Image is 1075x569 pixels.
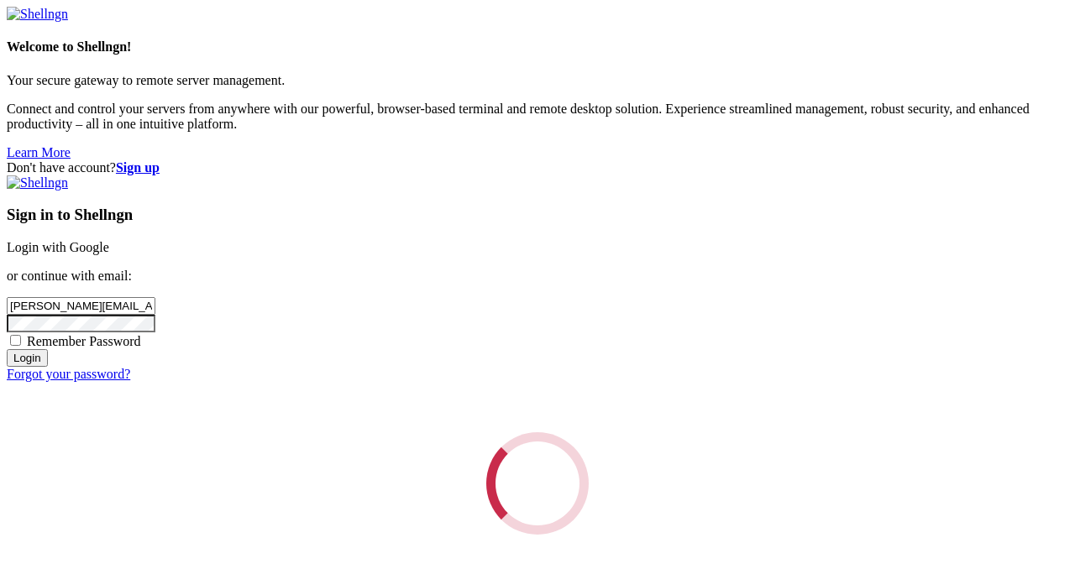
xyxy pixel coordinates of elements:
h4: Welcome to Shellngn! [7,39,1068,55]
div: Don't have account? [7,160,1068,175]
img: Shellngn [7,7,68,22]
h3: Sign in to Shellngn [7,206,1068,224]
a: Forgot your password? [7,367,130,381]
p: Your secure gateway to remote server management. [7,73,1068,88]
a: Login with Google [7,240,109,254]
p: Connect and control your servers from anywhere with our powerful, browser-based terminal and remo... [7,102,1068,132]
a: Sign up [116,160,160,175]
input: Remember Password [10,335,21,346]
input: Login [7,349,48,367]
span: Remember Password [27,334,141,348]
p: or continue with email: [7,269,1068,284]
a: Learn More [7,145,71,159]
img: Shellngn [7,175,68,191]
div: Loading... [481,427,593,539]
input: Email address [7,297,155,315]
